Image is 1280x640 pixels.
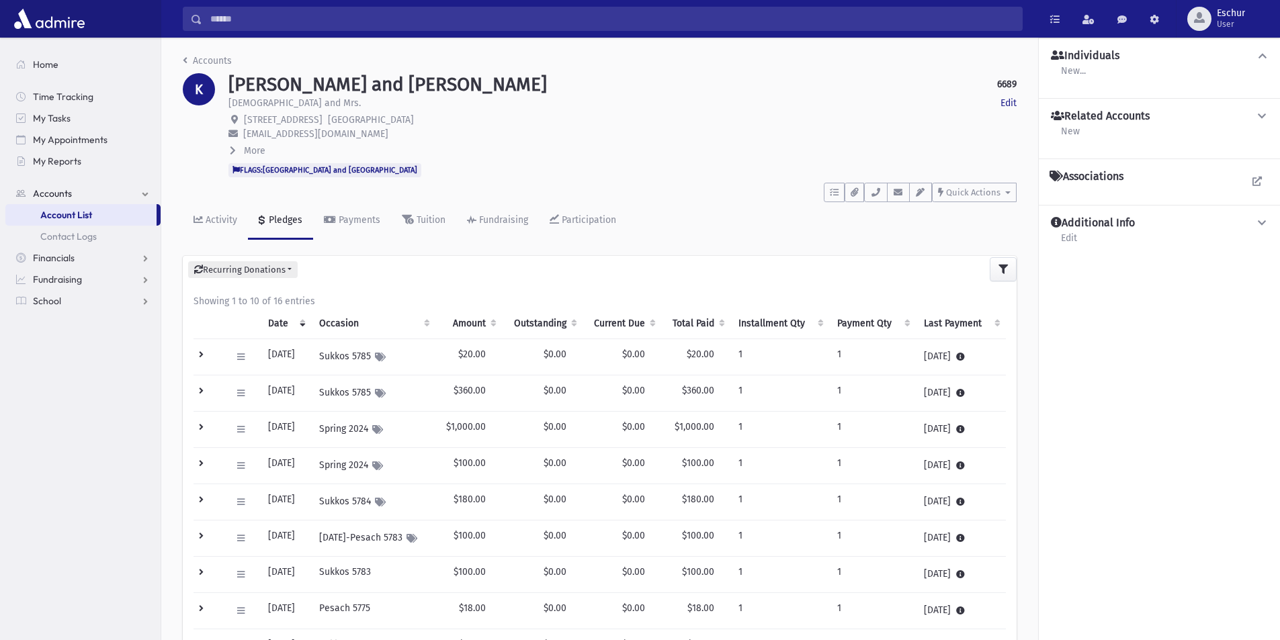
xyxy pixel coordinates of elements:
th: Payment Qty: activate to sort column ascending [829,308,916,339]
a: My Tasks [5,107,161,129]
th: Current Due: activate to sort column ascending [583,308,661,339]
span: More [244,145,265,156]
span: [STREET_ADDRESS] [244,114,323,126]
td: Pesach 5775 [311,593,435,629]
td: 1 [730,484,830,520]
span: My Reports [33,155,81,167]
td: $100.00 [435,520,502,557]
td: $100.00 [435,557,502,593]
td: 1 [829,593,916,629]
span: Fundraising [33,273,82,285]
button: Quick Actions [932,183,1017,202]
div: Fundraising [476,214,528,226]
h4: Associations [1050,170,1123,183]
h1: [PERSON_NAME] and [PERSON_NAME] [228,73,547,96]
span: My Tasks [33,112,71,124]
span: $180.00 [682,494,714,505]
div: Tuition [414,214,445,226]
td: [DATE] [916,484,1006,520]
span: $100.00 [682,566,714,578]
th: Occasion : activate to sort column ascending [311,308,435,339]
span: $360.00 [682,385,714,396]
button: Recurring Donations [188,261,298,279]
td: [DATE] [260,484,310,520]
td: [DATE]-Pesach 5783 [311,520,435,557]
span: $0.00 [544,385,566,396]
strong: 6689 [997,77,1017,91]
td: [DATE] [916,412,1006,448]
span: $0.00 [622,385,645,396]
span: $1,000.00 [675,421,714,432]
td: [DATE] [260,593,310,629]
span: [EMAIL_ADDRESS][DOMAIN_NAME] [243,128,388,140]
div: Payments [336,214,380,226]
td: 1 [829,412,916,448]
td: [DATE] [260,557,310,593]
td: [DATE] [916,593,1006,629]
span: $0.00 [622,530,645,541]
span: $100.00 [682,530,714,541]
td: $100.00 [435,448,502,484]
a: Tuition [391,202,456,240]
td: $18.00 [435,593,502,629]
span: $0.00 [544,494,566,505]
span: User [1217,19,1245,30]
a: Accounts [183,55,232,66]
span: Accounts [33,187,72,199]
span: My Appointments [33,134,108,146]
button: More [228,144,267,158]
td: $180.00 [435,484,502,520]
th: Last Payment: activate to sort column ascending [916,308,1006,339]
td: [DATE] [916,339,1006,375]
td: 1 [829,557,916,593]
p: [DEMOGRAPHIC_DATA] and Mrs. [228,96,361,110]
button: Individuals [1050,49,1269,63]
span: $0.00 [544,602,566,614]
span: $0.00 [544,421,566,432]
span: $100.00 [682,457,714,469]
a: My Reports [5,150,161,172]
a: Account List [5,204,157,226]
div: Pledges [266,214,302,226]
td: $1,000.00 [435,412,502,448]
td: 1 [730,412,830,448]
td: 1 [829,375,916,412]
a: Home [5,54,161,75]
span: [GEOGRAPHIC_DATA] [328,114,414,126]
span: $0.00 [622,457,645,469]
input: Search [202,7,1022,31]
th: Total Paid: activate to sort column ascending [661,308,730,339]
td: [DATE] [260,520,310,557]
span: FLAGS:[GEOGRAPHIC_DATA] and [GEOGRAPHIC_DATA] [228,163,421,177]
button: Related Accounts [1050,109,1269,124]
td: Sukkos 5785 [311,339,435,375]
td: [DATE] [916,557,1006,593]
span: $0.00 [622,349,645,360]
td: 1 [829,339,916,375]
td: Sukkos 5783 [311,557,435,593]
span: Contact Logs [40,230,97,242]
div: Activity [203,214,237,226]
a: Accounts [5,183,161,204]
a: Activity [183,202,248,240]
td: [DATE] [260,448,310,484]
h4: Individuals [1051,49,1119,63]
span: $0.00 [622,566,645,578]
td: 1 [730,520,830,557]
span: $0.00 [622,494,645,505]
a: School [5,290,161,312]
span: Quick Actions [946,187,1000,197]
td: Sukkos 5785 [311,375,435,412]
td: [DATE] [260,412,310,448]
span: $0.00 [544,566,566,578]
span: $0.00 [622,421,645,432]
a: Edit [1000,96,1017,110]
a: My Appointments [5,129,161,150]
td: $20.00 [435,339,502,375]
td: 1 [730,593,830,629]
a: Fundraising [5,269,161,290]
a: Financials [5,247,161,269]
td: 1 [829,484,916,520]
a: Participation [539,202,627,240]
a: New... [1060,63,1086,87]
